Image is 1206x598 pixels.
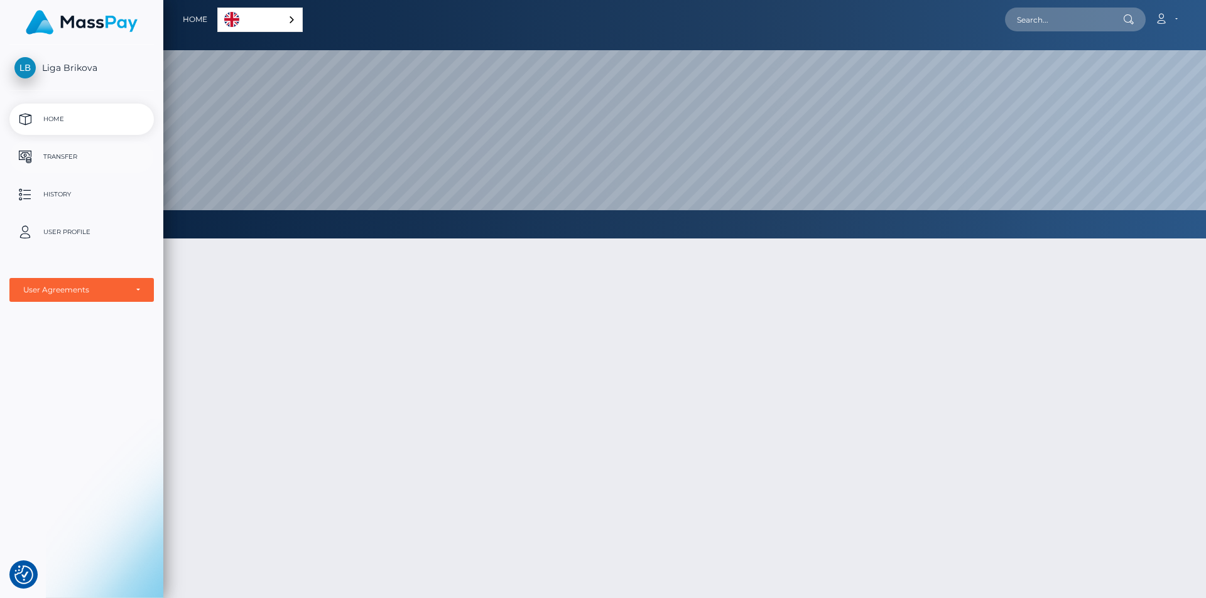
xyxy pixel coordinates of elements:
button: Consent Preferences [14,565,33,584]
a: History [9,179,154,210]
p: User Profile [14,223,149,242]
a: Home [9,104,154,135]
img: Revisit consent button [14,565,33,584]
a: User Profile [9,216,154,248]
aside: Language selected: English [217,8,303,32]
p: Transfer [14,147,149,166]
button: User Agreements [9,278,154,302]
a: English [218,8,302,31]
img: MassPay [26,10,138,35]
span: Liga Brikova [9,62,154,73]
a: Transfer [9,141,154,173]
div: Language [217,8,303,32]
input: Search... [1005,8,1123,31]
a: Home [183,6,207,33]
p: Home [14,110,149,129]
p: History [14,185,149,204]
div: User Agreements [23,285,126,295]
